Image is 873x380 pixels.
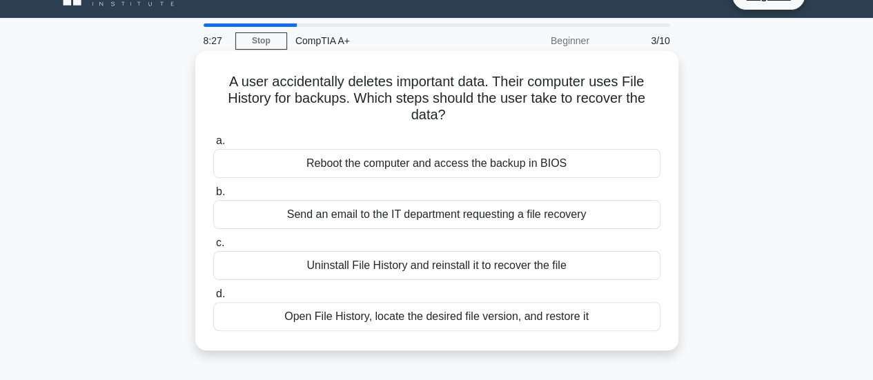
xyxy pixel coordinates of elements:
a: Stop [235,32,287,50]
div: Uninstall File History and reinstall it to recover the file [213,251,660,280]
div: CompTIA A+ [287,27,477,54]
h5: A user accidentally deletes important data. Their computer uses File History for backups. Which s... [212,73,662,124]
div: 8:27 [195,27,235,54]
div: Open File History, locate the desired file version, and restore it [213,302,660,331]
div: Reboot the computer and access the backup in BIOS [213,149,660,178]
span: c. [216,237,224,248]
div: Beginner [477,27,598,54]
div: 3/10 [598,27,678,54]
span: d. [216,288,225,299]
span: b. [216,186,225,197]
span: a. [216,134,225,146]
div: Send an email to the IT department requesting a file recovery [213,200,660,229]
